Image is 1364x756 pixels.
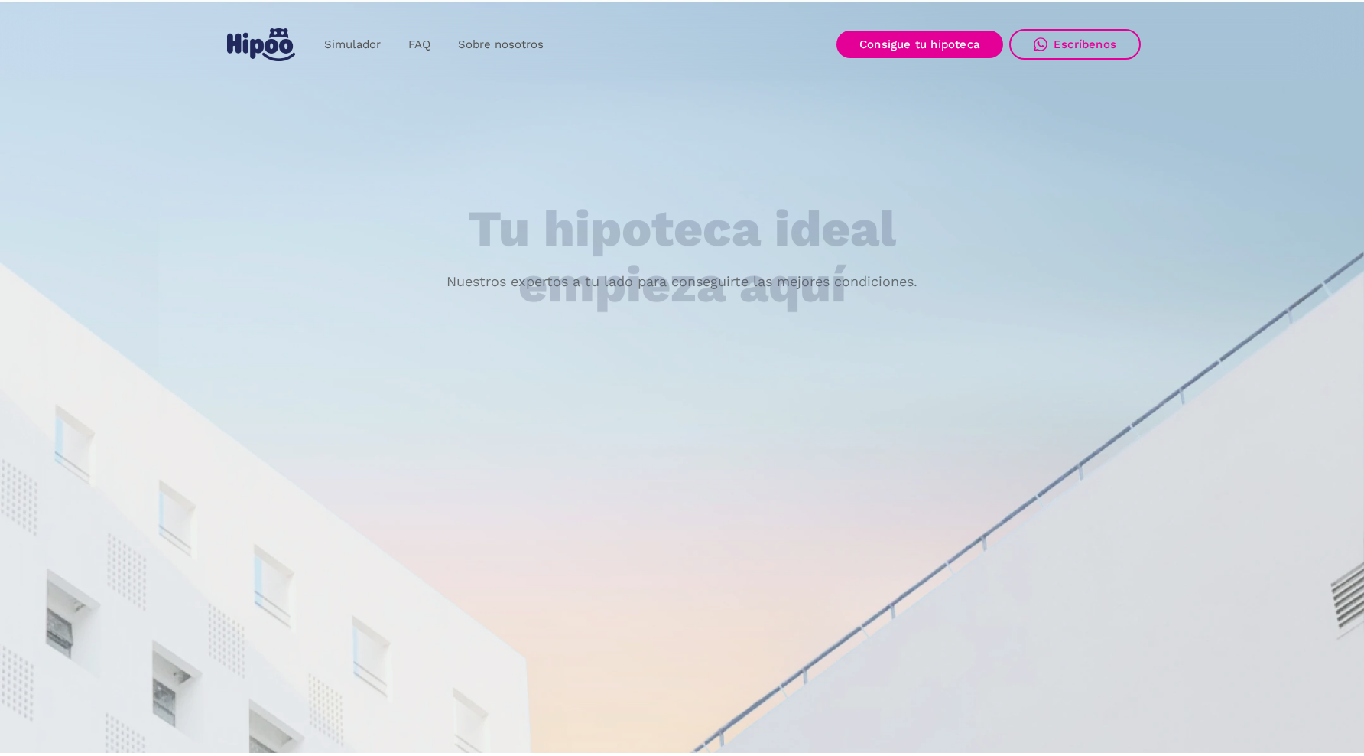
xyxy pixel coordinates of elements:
a: Escríbenos [1009,29,1141,60]
a: FAQ [395,30,444,60]
a: Sobre nosotros [444,30,557,60]
div: Escríbenos [1054,37,1116,51]
a: Simulador [310,30,395,60]
a: Consigue tu hipoteca [836,31,1003,58]
a: home [223,22,298,67]
h1: Tu hipoteca ideal empieza aquí [392,201,972,312]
